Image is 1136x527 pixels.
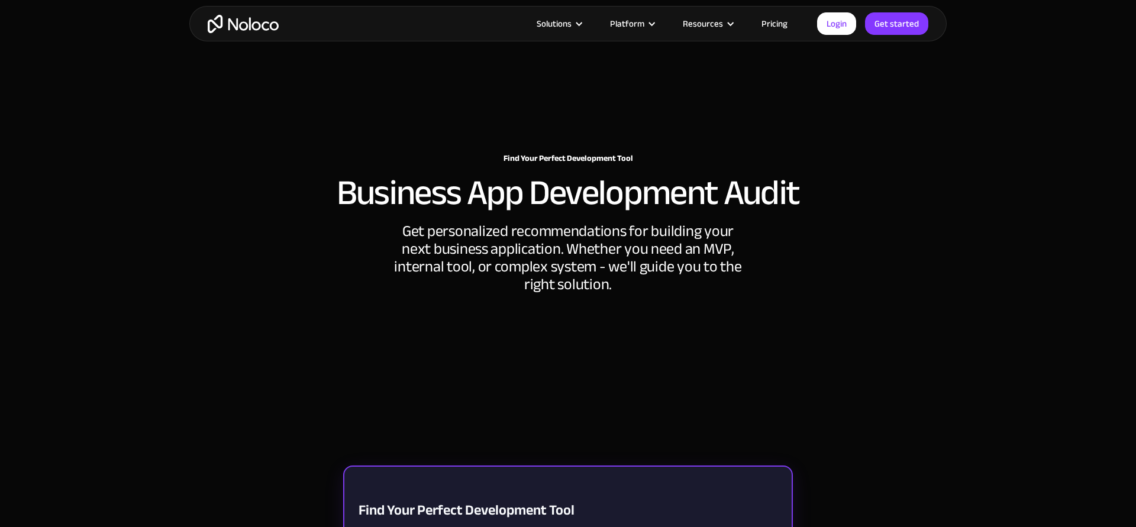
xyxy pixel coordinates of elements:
a: home [208,15,279,33]
div: Resources [668,16,747,31]
h2: Business App Development Audit [337,175,800,211]
div: Solutions [522,16,595,31]
div: Resources [683,16,723,31]
div: Platform [610,16,644,31]
a: Login [817,12,856,35]
div: Solutions [537,16,572,31]
strong: Find Your Perfect Development Tool [504,150,633,166]
a: Get started [865,12,928,35]
div: Get personalized recommendations for building your next business application. Whether you need an... [390,222,745,293]
div: Platform [595,16,668,31]
a: Pricing [747,16,802,31]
